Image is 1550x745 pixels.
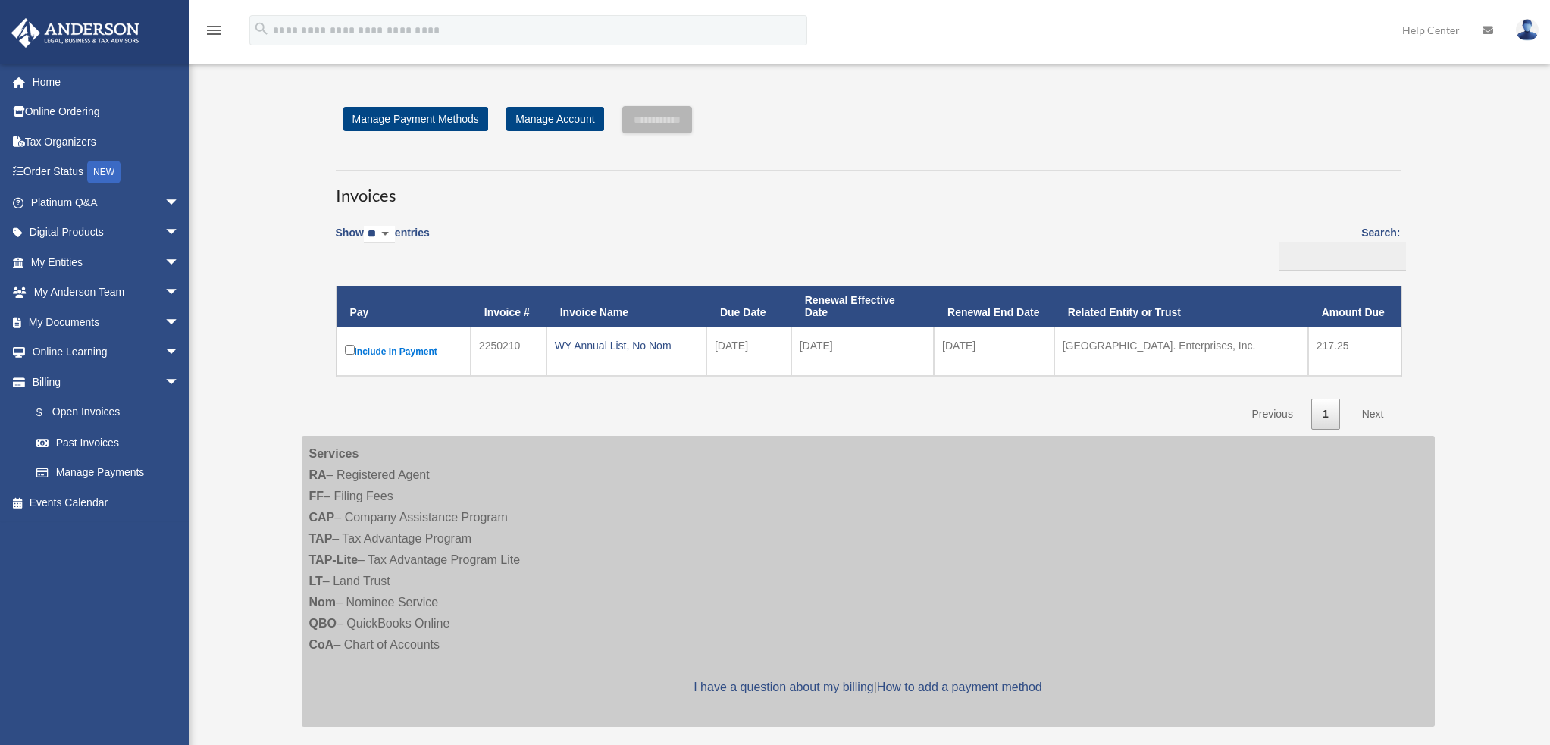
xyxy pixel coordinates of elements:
[309,447,359,460] strong: Services
[7,18,144,48] img: Anderson Advisors Platinum Portal
[164,307,195,338] span: arrow_drop_down
[309,553,359,566] strong: TAP-Lite
[309,490,324,502] strong: FF
[11,157,202,188] a: Order StatusNEW
[11,97,202,127] a: Online Ordering
[309,511,335,524] strong: CAP
[164,218,195,249] span: arrow_drop_down
[877,681,1042,693] a: How to add a payment method
[309,596,337,609] strong: Nom
[336,224,430,258] label: Show entries
[471,286,546,327] th: Invoice #: activate to sort column ascending
[345,342,462,361] label: Include in Payment
[11,218,202,248] a: Digital Productsarrow_drop_down
[1240,399,1304,430] a: Previous
[21,427,195,458] a: Past Invoices
[164,277,195,308] span: arrow_drop_down
[1274,224,1401,271] label: Search:
[11,367,195,397] a: Billingarrow_drop_down
[1054,286,1308,327] th: Related Entity or Trust: activate to sort column ascending
[164,187,195,218] span: arrow_drop_down
[471,327,546,376] td: 2250210
[164,337,195,368] span: arrow_drop_down
[791,327,934,376] td: [DATE]
[11,187,202,218] a: Platinum Q&Aarrow_drop_down
[87,161,121,183] div: NEW
[343,107,488,131] a: Manage Payment Methods
[1054,327,1308,376] td: [GEOGRAPHIC_DATA]. Enterprises, Inc.
[11,337,202,368] a: Online Learningarrow_drop_down
[546,286,706,327] th: Invoice Name: activate to sort column ascending
[345,345,355,355] input: Include in Payment
[1279,242,1406,271] input: Search:
[364,226,395,243] select: Showentries
[205,27,223,39] a: menu
[309,574,323,587] strong: LT
[506,107,603,131] a: Manage Account
[11,277,202,308] a: My Anderson Teamarrow_drop_down
[309,532,333,545] strong: TAP
[555,335,698,356] div: WY Annual List, No Nom
[934,286,1054,327] th: Renewal End Date: activate to sort column ascending
[706,286,791,327] th: Due Date: activate to sort column ascending
[205,21,223,39] i: menu
[1308,327,1401,376] td: 217.25
[253,20,270,37] i: search
[309,638,334,651] strong: CoA
[309,677,1427,698] p: |
[11,487,202,518] a: Events Calendar
[1351,399,1395,430] a: Next
[11,67,202,97] a: Home
[164,367,195,398] span: arrow_drop_down
[45,403,52,422] span: $
[1308,286,1401,327] th: Amount Due: activate to sort column ascending
[11,307,202,337] a: My Documentsarrow_drop_down
[706,327,791,376] td: [DATE]
[309,617,337,630] strong: QBO
[302,436,1435,727] div: – Registered Agent – Filing Fees – Company Assistance Program – Tax Advantage Program – Tax Advan...
[309,468,327,481] strong: RA
[21,458,195,488] a: Manage Payments
[1516,19,1539,41] img: User Pic
[791,286,934,327] th: Renewal Effective Date: activate to sort column ascending
[934,327,1054,376] td: [DATE]
[11,127,202,157] a: Tax Organizers
[11,247,202,277] a: My Entitiesarrow_drop_down
[164,247,195,278] span: arrow_drop_down
[337,286,471,327] th: Pay: activate to sort column descending
[694,681,873,693] a: I have a question about my billing
[21,397,187,428] a: $Open Invoices
[336,170,1401,208] h3: Invoices
[1311,399,1340,430] a: 1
